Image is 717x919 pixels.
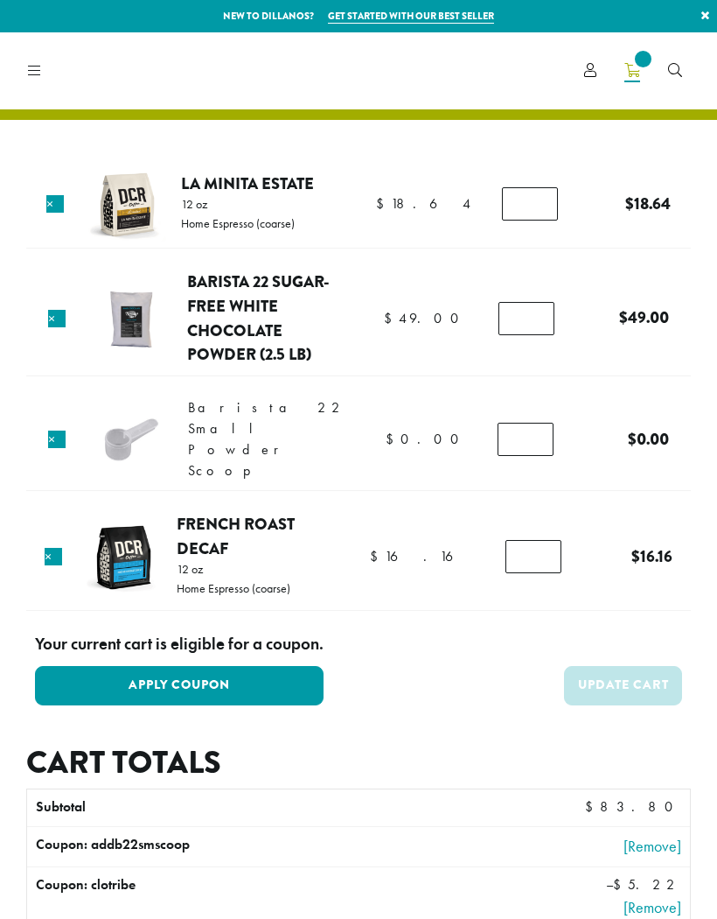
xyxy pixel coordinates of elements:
bdi: 18.64 [376,194,473,213]
th: Coupon: addb22smscoop [27,827,425,866]
span: 5.22 [613,875,681,894]
h2: Cart totals [26,744,691,782]
input: Product quantity [498,423,553,456]
input: Product quantity [505,540,561,573]
button: Apply Coupon [35,666,324,705]
a: Remove this item [45,548,62,565]
bdi: 83.80 [585,797,681,816]
span: $ [628,427,637,451]
span: $ [631,544,640,568]
img: La Minita Estate [88,166,166,244]
p: 12 oz [177,563,290,575]
a: La Minita Estate [181,172,314,195]
input: Product quantity [502,187,558,221]
span: $ [370,547,385,565]
button: Update cart [564,666,682,705]
bdi: 49.00 [619,305,669,329]
span: $ [376,194,391,213]
bdi: 0.00 [386,430,467,448]
bdi: 49.00 [384,309,467,327]
span: Barista 22 Small Powder Scoop [188,398,346,480]
span: $ [625,192,634,215]
a: Search [654,56,696,85]
span: Your current cart is eligible for a coupon. [35,632,324,657]
span: $ [384,309,399,327]
a: [Remove] [434,834,681,858]
span: $ [619,305,628,329]
a: Remove this item [48,310,66,327]
a: French Roast Decaf [177,512,295,560]
p: Home Espresso (coarse) [177,582,290,594]
a: Remove this item [46,195,64,213]
img: French Roast Decaf [85,519,163,597]
img: Barista 22 Small Powder Scoop [93,402,171,480]
p: Home Espresso (coarse) [181,217,295,229]
p: 12 oz [181,198,295,210]
bdi: 18.64 [625,192,671,215]
bdi: 16.16 [370,547,478,565]
th: Subtotal [27,789,425,826]
a: Get started with our best seller [328,9,494,24]
input: Product quantity [498,302,554,335]
img: Barista 22 Sugar Free White Chocolate Powder [92,280,170,358]
bdi: 0.00 [628,427,669,451]
a: Remove this item [48,431,66,448]
bdi: 16.16 [631,544,672,568]
a: Barista 22 Sugar-Free White Chocolate Powder (2.5 lb) [187,270,330,366]
span: $ [386,430,400,448]
span: $ [585,797,600,816]
span: $ [613,875,628,894]
a: Remove clotribe coupon [434,895,681,919]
